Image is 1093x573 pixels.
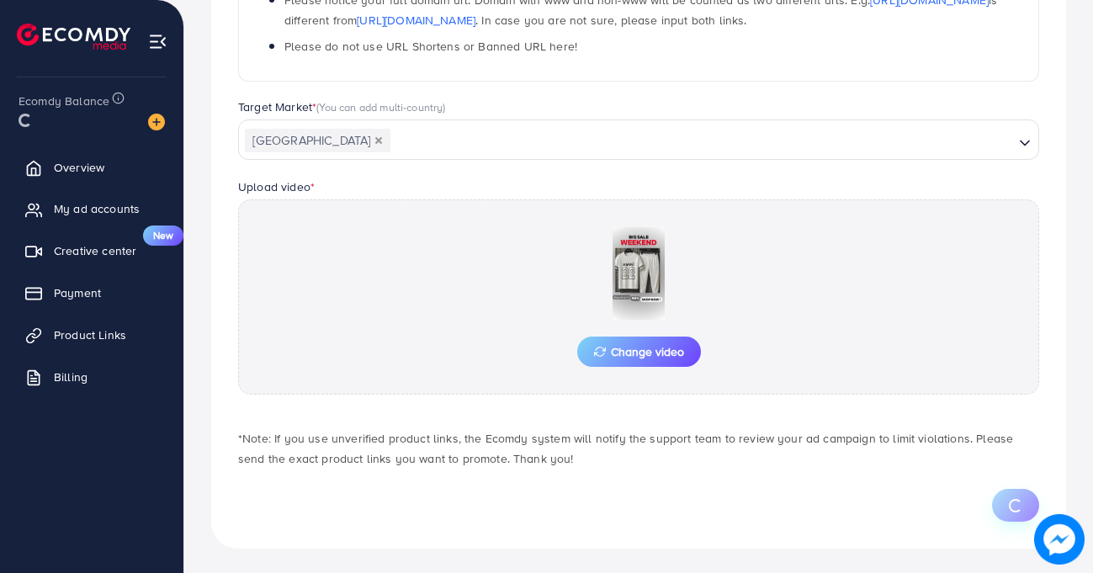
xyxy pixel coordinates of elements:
span: [GEOGRAPHIC_DATA] [245,129,390,152]
span: Please do not use URL Shortens or Banned URL here! [284,38,577,55]
span: My ad accounts [54,200,140,217]
img: image [1034,514,1085,565]
span: Change video [594,346,684,358]
img: menu [148,32,167,51]
img: logo [17,24,130,50]
img: image [148,114,165,130]
button: Deselect Pakistan [374,136,383,145]
span: Payment [54,284,101,301]
div: Search for option [238,119,1039,160]
p: *Note: If you use unverified product links, the Ecomdy system will notify the support team to rev... [238,428,1039,469]
span: Overview [54,159,104,176]
a: Creative centerNew [13,234,171,268]
a: Overview [13,151,171,184]
a: [URL][DOMAIN_NAME] [357,12,475,29]
span: Billing [54,369,88,385]
a: My ad accounts [13,192,171,225]
input: Search for option [392,128,1012,154]
a: Product Links [13,318,171,352]
label: Upload video [238,178,315,195]
span: Ecomdy Balance [19,93,109,109]
span: (You can add multi-country) [316,99,445,114]
a: Billing [13,360,171,394]
span: Creative center [54,242,136,259]
button: Change video [577,337,701,367]
span: New [143,225,183,246]
a: Payment [13,276,171,310]
span: Product Links [54,326,126,343]
img: Preview Image [554,227,723,320]
label: Target Market [238,98,446,115]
